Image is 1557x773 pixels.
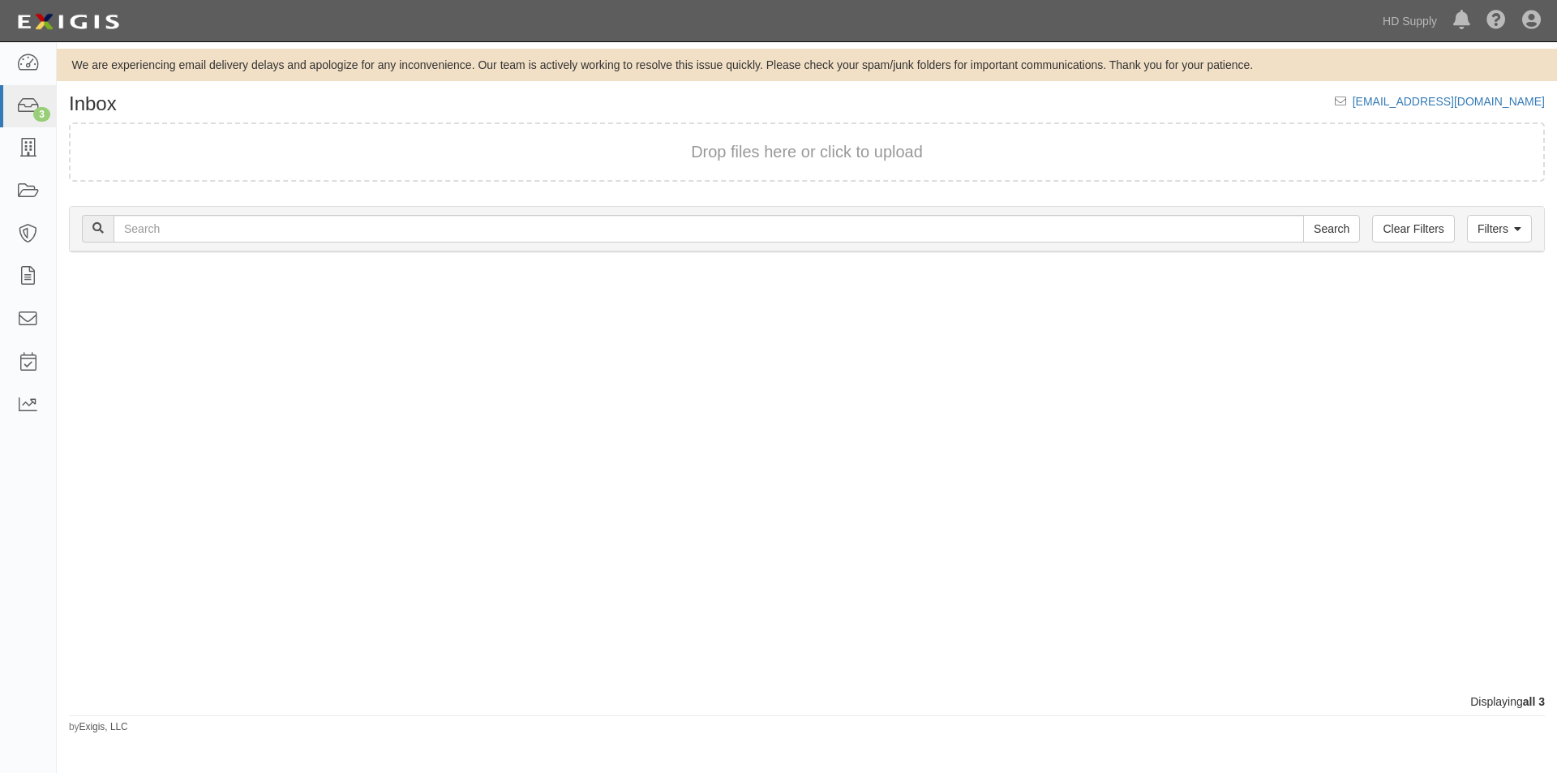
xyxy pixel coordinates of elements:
[69,93,117,114] h1: Inbox
[1372,215,1454,243] a: Clear Filters
[12,7,124,37] img: logo-5460c22ac91f19d4615b14bd174203de0afe785f0fc80cf4dbbc73dc1793850b.png
[79,721,128,732] a: Exigis, LLC
[1523,695,1545,708] b: all 3
[57,694,1557,710] div: Displaying
[1467,215,1532,243] a: Filters
[691,140,923,164] button: Drop files here or click to upload
[57,57,1557,73] div: We are experiencing email delivery delays and apologize for any inconvenience. Our team is active...
[1486,11,1506,31] i: Help Center - Complianz
[114,215,1304,243] input: Search
[1375,5,1445,37] a: HD Supply
[69,720,128,734] small: by
[1353,95,1545,108] a: [EMAIL_ADDRESS][DOMAIN_NAME]
[1303,215,1360,243] input: Search
[33,107,50,122] div: 3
